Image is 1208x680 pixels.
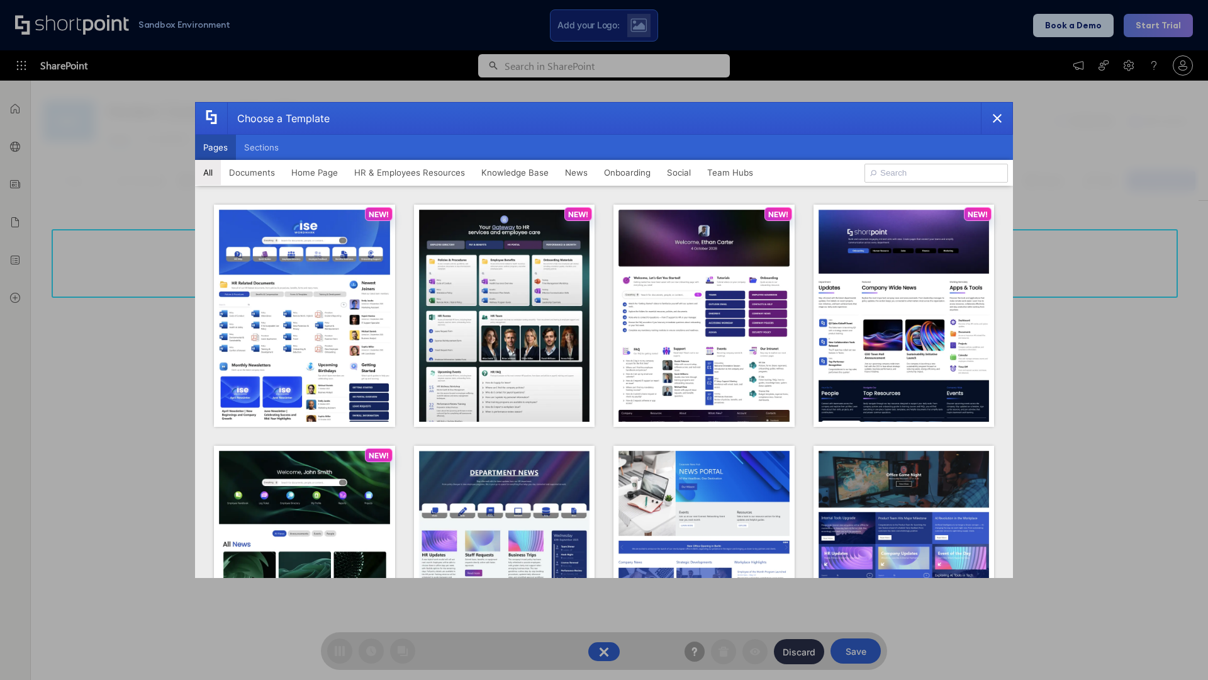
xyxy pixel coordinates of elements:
[369,210,389,219] p: NEW!
[968,210,988,219] p: NEW!
[659,160,699,185] button: Social
[195,160,221,185] button: All
[699,160,761,185] button: Team Hubs
[227,103,330,134] div: Choose a Template
[473,160,557,185] button: Knowledge Base
[195,102,1013,578] div: template selector
[557,160,596,185] button: News
[221,160,283,185] button: Documents
[195,135,236,160] button: Pages
[596,160,659,185] button: Onboarding
[1145,620,1208,680] iframe: Chat Widget
[568,210,588,219] p: NEW!
[369,451,389,460] p: NEW!
[236,135,287,160] button: Sections
[346,160,473,185] button: HR & Employees Resources
[283,160,346,185] button: Home Page
[768,210,788,219] p: NEW!
[864,164,1008,183] input: Search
